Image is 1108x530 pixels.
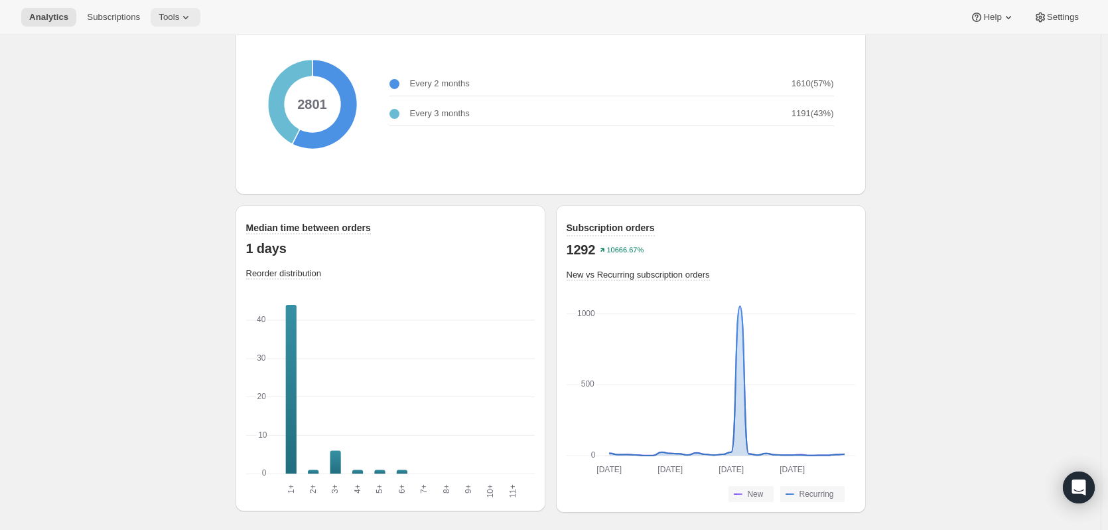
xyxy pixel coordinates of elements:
span: Settings [1047,12,1079,23]
text: 6+ [397,484,406,493]
g: 7+: Orders 0 [413,305,435,474]
span: New [747,489,763,499]
g: 8+: Orders 0 [435,305,457,474]
button: Tools [151,8,200,27]
span: Tools [159,12,179,23]
span: Subscriptions [87,12,140,23]
span: Subscription orders [567,222,655,233]
text: 1000 [577,309,595,318]
span: Reorder distribution [246,268,321,278]
g: 1+: Orders 44 [280,305,302,475]
button: Analytics [21,8,76,27]
span: Analytics [29,12,68,23]
g: 6+: Orders 1 [391,305,413,475]
text: 1+ [286,484,295,493]
text: [DATE] [780,465,805,474]
p: Every 3 months [410,107,470,120]
text: 40 [257,315,266,324]
text: 500 [581,379,594,389]
p: 1292 [567,242,596,258]
text: 9+ [463,484,472,493]
span: Median time between orders [246,222,371,233]
button: Settings [1026,8,1087,27]
rect: Orders-0 1 [396,470,407,475]
text: 10 [258,430,267,440]
p: Every 2 months [410,77,470,90]
text: 8+ [441,484,450,493]
span: New vs Recurring subscription orders [567,270,710,280]
rect: Orders-0 6 [330,451,340,476]
text: 5+ [375,484,384,493]
rect: Orders-0 0 [463,305,474,306]
g: 4+: Orders 1 [346,305,368,475]
span: Recurring [799,489,833,499]
text: 0 [261,468,266,478]
g: 9+: Orders 0 [457,305,479,474]
text: 2+ [308,484,317,493]
button: Recurring [780,486,844,502]
button: Help [962,8,1022,27]
span: Help [983,12,1001,23]
rect: Orders-0 0 [441,305,451,306]
text: [DATE] [658,465,683,474]
p: 1191 ( 43 %) [792,107,834,120]
g: 11+: Orders 0 [502,305,523,474]
g: 5+: Orders 1 [369,305,391,475]
text: 7+ [419,484,429,493]
button: New [728,486,774,502]
text: 30 [257,353,266,363]
text: [DATE] [719,465,744,474]
div: Open Intercom Messenger [1063,472,1095,503]
rect: Orders-0 0 [485,305,496,306]
button: Subscriptions [79,8,148,27]
rect: Orders-0 44 [285,305,296,475]
text: 10+ [486,484,495,497]
text: 10666.67% [607,246,644,254]
text: 3+ [330,484,340,493]
p: 1 days [246,240,535,256]
text: 4+ [352,484,362,493]
rect: Orders-0 1 [352,470,362,475]
text: 20 [257,392,266,401]
g: 10+: Orders 0 [480,305,502,474]
rect: Orders-0 0 [507,305,518,306]
text: 0 [590,450,595,460]
p: 1610 ( 57 %) [792,77,834,90]
rect: Orders-0 1 [374,470,385,475]
rect: Orders-0 0 [419,305,429,306]
text: 11+ [508,484,517,497]
text: [DATE] [596,465,622,474]
rect: Orders-0 1 [308,470,318,475]
g: 3+: Orders 6 [324,305,346,475]
g: 2+: Orders 1 [302,305,324,475]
